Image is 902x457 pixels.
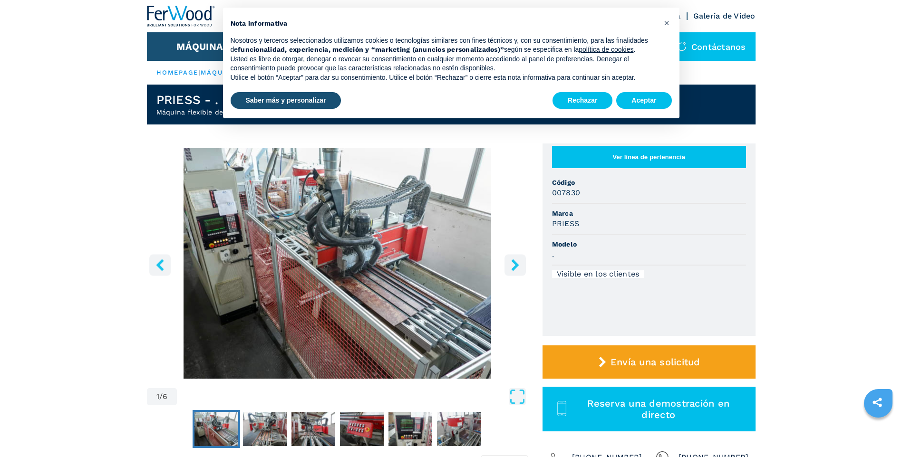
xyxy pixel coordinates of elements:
[231,19,657,29] h2: Nota informativa
[291,412,335,446] img: ff4c1f1a26a52d52b1b550aefb7d906f
[504,254,526,276] button: right-button
[616,92,671,109] button: Aceptar
[865,390,889,414] a: sharethis
[435,410,483,448] button: Go to Slide 6
[231,36,657,55] p: Nosotros y terceros seleccionados utilizamos cookies o tecnologías similares con fines técnicos y...
[553,92,612,109] button: Rechazar
[552,187,581,198] h3: 007830
[193,410,240,448] button: Go to Slide 1
[437,412,481,446] img: aef17992f9889ff801907fcb16c3f45d
[241,410,289,448] button: Go to Slide 2
[179,388,525,405] button: Open Fullscreen
[159,393,163,400] span: /
[388,412,432,446] img: bcbaf49643b615ac775c5aa6b38a0352
[572,398,744,420] span: Reserva una demostración en directo
[543,345,756,379] button: Envía una solicitud
[552,249,554,260] h3: .
[290,410,337,448] button: Go to Slide 3
[668,32,756,61] div: Contáctanos
[147,148,528,379] img: Máquina flexible de perforación PRIESS .
[664,17,669,29] span: ×
[387,410,434,448] button: Go to Slide 5
[194,412,238,446] img: 2c0c712584b7a0f25f1d9368e2917e98
[552,146,746,168] button: Ver línea de pertenencia
[231,55,657,73] p: Usted es libre de otorgar, denegar o revocar su consentimiento en cualquier momento accediendo al...
[156,107,265,117] h2: Máquina flexible de perforación
[552,270,644,278] div: Visible en los clientes
[156,92,265,107] h1: PRIESS - .
[543,387,756,431] button: Reserva una demostración en directo
[156,393,159,400] span: 1
[163,393,167,400] span: 6
[147,148,528,379] div: Go to Slide 1
[147,410,528,448] nav: Thumbnail Navigation
[552,239,746,249] span: Modelo
[231,73,657,83] p: Utilice el botón “Aceptar” para dar su consentimiento. Utilice el botón “Rechazar” o cierre esta ...
[552,178,746,187] span: Código
[340,412,384,446] img: 7d2bd337787a32da92503e181b23eec6
[201,69,242,76] a: máquinas
[243,412,287,446] img: 90a90ac3d3a6b387d052a000688facad
[176,41,229,52] button: Máquinas
[198,69,200,76] span: |
[579,46,633,53] a: política de cookies
[156,69,199,76] a: HOMEPAGE
[660,15,675,30] button: Cerrar esta nota informativa
[693,11,756,20] a: Galeria de Video
[611,356,700,368] span: Envía una solicitud
[147,6,215,27] img: Ferwood
[552,209,746,218] span: Marca
[338,410,386,448] button: Go to Slide 4
[231,92,341,109] button: Saber más y personalizar
[149,254,171,276] button: left-button
[552,218,580,229] h3: PRIESS
[238,46,504,53] strong: funcionalidad, experiencia, medición y “marketing (anuncios personalizados)”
